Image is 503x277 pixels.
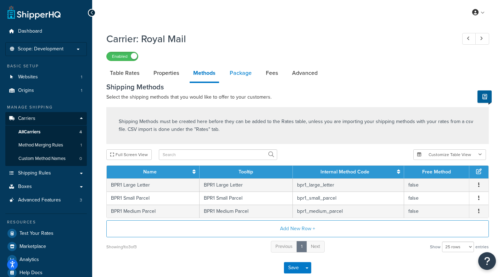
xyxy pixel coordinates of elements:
li: Websites [5,71,87,84]
span: Scope: Development [18,46,63,52]
li: Advanced Features [5,194,87,207]
div: Resources [5,219,87,225]
p: Shipping Methods must be created here before they can be added to the Rates table, unless you are... [119,118,476,133]
td: BPR1 Small Parcel [200,192,292,205]
td: BPR1 Large Letter [107,178,200,192]
a: Package [226,65,255,82]
span: Help Docs [19,270,43,276]
button: Full Screen View [106,149,152,160]
a: Previous [271,241,297,253]
li: Carriers [5,112,87,166]
span: Previous [275,243,292,250]
td: bpr1_medium_parcel [293,205,404,218]
span: Method Merging Rules [18,142,63,148]
button: Open Resource Center [478,252,496,270]
li: Method Merging Rules [5,139,87,152]
a: Properties [150,65,183,82]
span: 0 [79,156,82,162]
span: Advanced Features [18,197,61,203]
button: Save [284,262,303,273]
div: Basic Setup [5,63,87,69]
span: 1 [81,74,82,80]
span: 1 [80,142,82,148]
td: false [404,205,469,218]
a: Origins1 [5,84,87,97]
div: Manage Shipping [5,104,87,110]
span: Boxes [18,184,32,190]
td: false [404,178,469,192]
button: Customize Table View [413,149,486,160]
h1: Carrier: Royal Mail [106,32,449,46]
span: Carriers [18,116,35,122]
label: Enabled [107,52,138,61]
td: BPR1 Large Letter [200,178,292,192]
span: 4 [79,129,82,135]
a: Shipping Rules [5,167,87,180]
span: entries [475,242,489,252]
a: Next [306,241,325,253]
span: Next [311,243,320,250]
a: Custom Method Names0 [5,152,87,165]
h3: Shipping Methods [106,83,489,91]
span: Test Your Rates [19,231,54,237]
a: Test Your Rates [5,227,87,240]
a: Dashboard [5,25,87,38]
span: Dashboard [18,28,42,34]
div: Showing 1 to 3 of 3 [106,242,137,252]
a: Methods [190,65,219,83]
a: Name [143,168,157,176]
a: Websites1 [5,71,87,84]
span: Websites [18,74,38,80]
th: Tooltip [200,166,292,178]
td: BPR1 Medium Parcel [200,205,292,218]
a: Previous Record [462,33,476,45]
td: false [404,192,469,205]
span: Origins [18,88,34,94]
a: Advanced Features3 [5,194,87,207]
p: Select the shipping methods that you would like to offer to your customers. [106,93,489,101]
a: AllCarriers4 [5,126,87,139]
span: Custom Method Names [18,156,66,162]
span: Marketplace [19,244,46,250]
li: Origins [5,84,87,97]
button: Show Help Docs [477,90,492,103]
a: Marketplace [5,240,87,253]
span: All Carriers [18,129,40,135]
a: Analytics [5,253,87,266]
a: Table Rates [106,65,143,82]
a: Advanced [289,65,321,82]
span: 1 [81,88,82,94]
a: Boxes [5,180,87,193]
a: Fees [262,65,281,82]
td: BPR1 Small Parcel [107,192,200,205]
span: Show [430,242,441,252]
th: Free Method [404,166,469,178]
span: Analytics [19,257,39,263]
td: BPR1 Medium Parcel [107,205,200,218]
a: Internal Method Code [320,168,369,176]
button: Add New Row + [106,220,489,237]
td: bpr1_large_letter [293,178,404,192]
li: Custom Method Names [5,152,87,165]
span: Shipping Rules [18,170,51,176]
a: Carriers [5,112,87,125]
span: 3 [80,197,82,203]
td: bpr1_small_parcel [293,192,404,205]
input: Search [159,149,277,160]
a: Method Merging Rules1 [5,139,87,152]
a: Next Record [475,33,489,45]
a: 1 [296,241,307,253]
